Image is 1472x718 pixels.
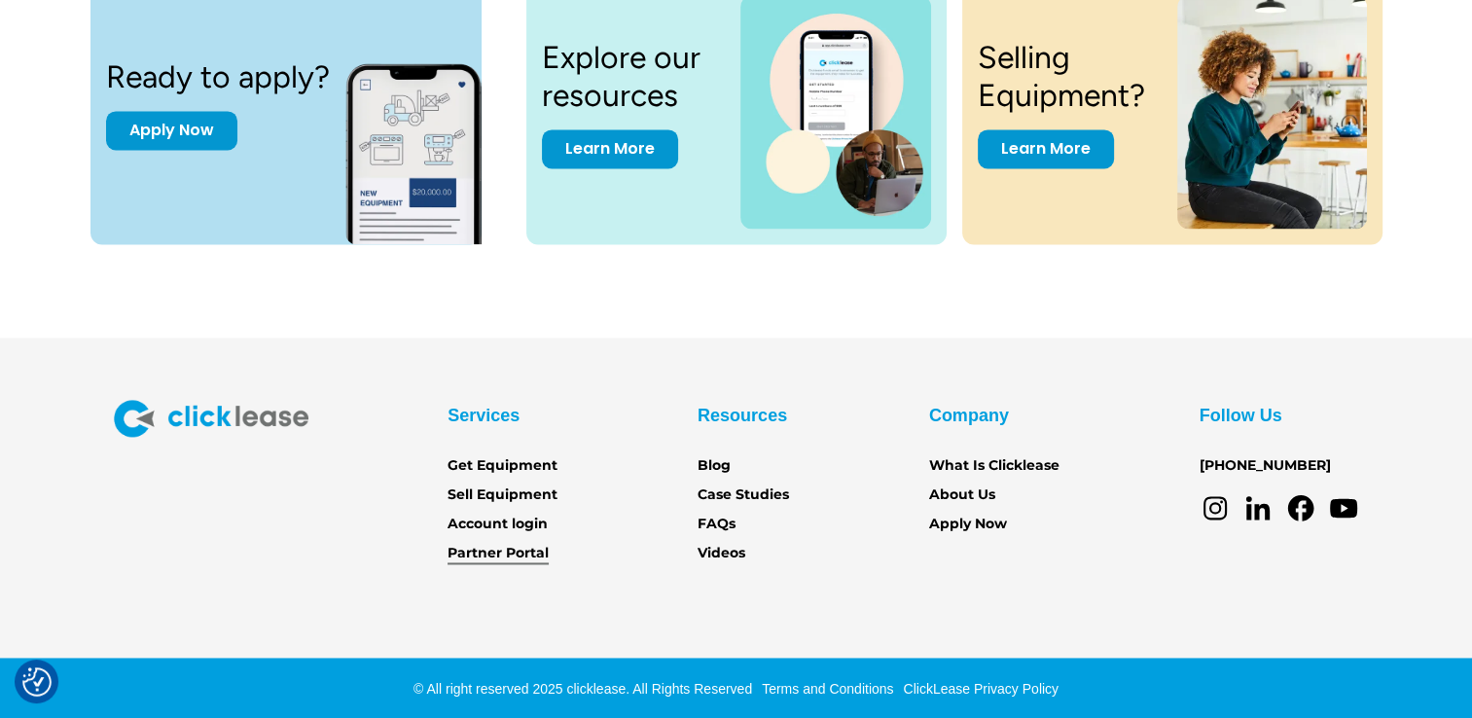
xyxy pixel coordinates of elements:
[978,39,1155,114] h3: Selling Equipment?
[114,400,308,437] img: Clicklease logo
[698,543,745,564] a: Videos
[542,39,718,114] h3: Explore our resources
[345,42,517,244] img: New equipment quote on the screen of a smart phone
[448,543,549,564] a: Partner Portal
[106,111,237,150] a: Apply Now
[698,455,731,477] a: Blog
[106,58,330,95] h3: Ready to apply?
[1200,455,1331,477] a: [PHONE_NUMBER]
[413,679,752,699] div: © All right reserved 2025 clicklease. All Rights Reserved
[448,400,520,431] div: Services
[448,514,548,535] a: Account login
[542,129,678,168] a: Learn More
[698,514,736,535] a: FAQs
[929,514,1007,535] a: Apply Now
[698,400,787,431] div: Resources
[448,455,557,477] a: Get Equipment
[978,129,1114,168] a: Learn More
[929,485,995,506] a: About Us
[1200,400,1282,431] div: Follow Us
[22,667,52,697] button: Consent Preferences
[22,667,52,697] img: Revisit consent button
[448,485,557,506] a: Sell Equipment
[929,400,1009,431] div: Company
[757,681,893,697] a: Terms and Conditions
[698,485,789,506] a: Case Studies
[898,681,1059,697] a: ClickLease Privacy Policy
[929,455,1059,477] a: What Is Clicklease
